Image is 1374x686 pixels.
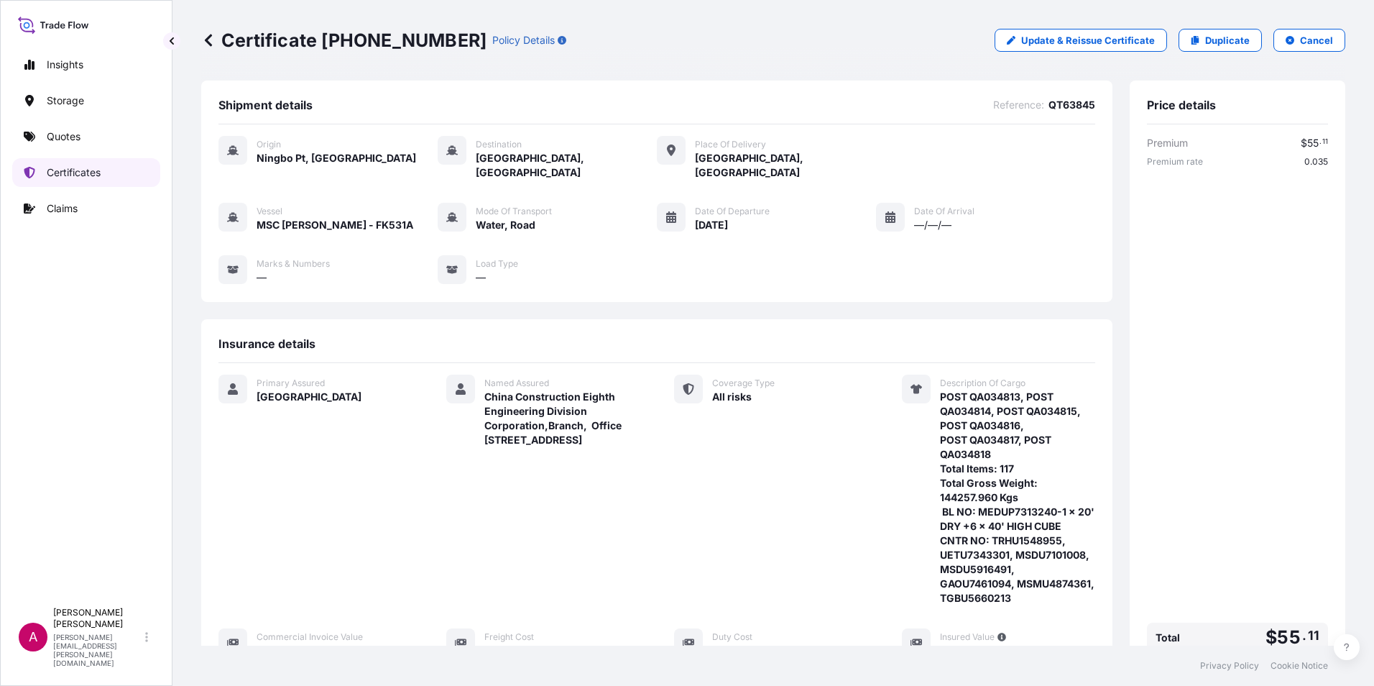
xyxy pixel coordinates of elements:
p: Certificates [47,165,101,180]
button: Cancel [1273,29,1345,52]
span: Freight Cost [484,631,534,643]
a: Duplicate [1179,29,1262,52]
span: QT63845 [1048,98,1095,112]
span: Reference : [993,98,1044,112]
span: 11 [1322,140,1328,145]
p: [PERSON_NAME][EMAIL_ADDRESS][PERSON_NAME][DOMAIN_NAME] [53,633,142,667]
span: — [257,270,267,285]
span: Named Assured [484,378,549,389]
span: A [29,630,37,644]
span: 0.035 [1304,156,1328,168]
span: Duty Cost [712,631,752,643]
span: 11 [1308,631,1319,640]
span: MSC [PERSON_NAME] - FK531A [257,218,413,232]
span: . [1319,140,1322,145]
span: Coverage Type [712,378,775,389]
span: Place of Delivery [695,139,766,150]
p: Insights [47,58,83,72]
a: Privacy Policy [1200,660,1259,672]
span: 55 [1277,628,1300,646]
a: Quotes [12,122,160,151]
span: Total [1156,631,1180,645]
a: Update & Reissue Certificate [995,29,1167,52]
span: Insured Value [940,631,995,643]
span: — [712,644,722,658]
span: Commercial Invoice Value [257,631,363,643]
a: Storage [12,86,160,115]
span: Shipment details [218,98,313,112]
span: Date of Departure [695,206,770,217]
span: — [476,270,486,285]
span: 55 [1307,138,1319,148]
span: Destination [476,139,522,150]
span: Mode of Transport [476,206,552,217]
span: China Construction Eighth Engineering Division Corporation,Branch, Office [STREET_ADDRESS] [484,390,640,447]
p: Claims [47,201,78,216]
span: Price details [1147,98,1216,112]
span: [GEOGRAPHIC_DATA], [GEOGRAPHIC_DATA] [695,151,876,180]
p: Cancel [1300,33,1333,47]
p: [PERSON_NAME] [PERSON_NAME] [53,607,142,630]
span: Insurance details [218,337,315,351]
span: [GEOGRAPHIC_DATA] [257,390,361,404]
span: Vessel [257,206,282,217]
span: Water, Road [476,218,535,232]
span: Primary Assured [257,378,325,389]
a: Certificates [12,158,160,187]
span: [DATE] [695,218,728,232]
span: Origin [257,139,281,150]
p: Certificate [PHONE_NUMBER] [201,29,487,52]
p: Storage [47,93,84,108]
span: [GEOGRAPHIC_DATA], [GEOGRAPHIC_DATA] [476,151,657,180]
a: Insights [12,50,160,79]
span: Premium [1147,136,1188,150]
span: — [484,644,494,658]
p: Policy Details [492,33,555,47]
span: $ [1265,628,1277,646]
span: All risks [712,390,752,404]
span: POST QA034813, POST QA034814, POST QA034815, POST QA034816, POST QA034817, POST QA034818 Total It... [940,390,1095,605]
span: Marks & Numbers [257,258,330,270]
p: Duplicate [1205,33,1250,47]
span: Date of Arrival [914,206,974,217]
span: Premium rate [1147,156,1203,168]
a: Cookie Notice [1271,660,1328,672]
span: Ningbo Pt, [GEOGRAPHIC_DATA] [257,151,416,165]
span: Description Of Cargo [940,378,1025,389]
span: . [1302,631,1306,640]
a: Claims [12,194,160,223]
p: Update & Reissue Certificate [1021,33,1155,47]
span: —/—/— [914,218,951,232]
p: Quotes [47,129,80,144]
span: Load Type [476,258,518,270]
span: $ [1301,138,1307,148]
